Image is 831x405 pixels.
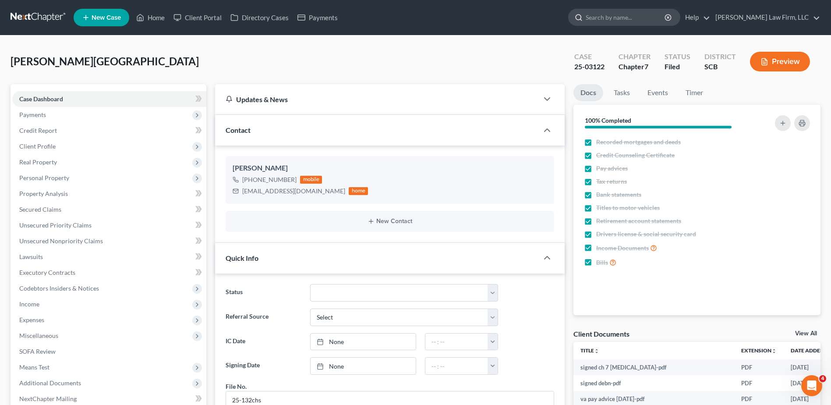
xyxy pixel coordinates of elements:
[596,138,681,146] span: Recorded mortgages and deeds
[12,202,206,217] a: Secured Claims
[19,300,39,308] span: Income
[12,249,206,265] a: Lawsuits
[92,14,121,21] span: New Case
[19,158,57,166] span: Real Property
[12,123,206,139] a: Credit Report
[619,62,651,72] div: Chapter
[132,10,169,25] a: Home
[791,347,830,354] a: Date Added expand_more
[596,177,627,186] span: Tax returns
[586,9,666,25] input: Search by name...
[795,330,817,337] a: View All
[221,357,305,375] label: Signing Date
[596,151,675,160] span: Credit Counseling Certificate
[681,10,710,25] a: Help
[12,186,206,202] a: Property Analysis
[19,206,61,213] span: Secured Claims
[580,347,599,354] a: Titleunfold_more
[19,237,103,245] span: Unsecured Nonpriority Claims
[19,221,92,229] span: Unsecured Priority Claims
[734,359,784,375] td: PDF
[311,334,416,350] a: None
[12,217,206,233] a: Unsecured Priority Claims
[226,382,247,391] div: File No.
[640,84,675,101] a: Events
[226,126,251,134] span: Contact
[596,190,641,199] span: Bank statements
[644,62,648,71] span: 7
[11,55,199,67] span: [PERSON_NAME][GEOGRAPHIC_DATA]
[19,395,77,402] span: NextChapter Mailing
[819,375,826,382] span: 4
[221,309,305,326] label: Referral Source
[574,62,605,72] div: 25-03122
[596,203,660,212] span: Titles to motor vehicles
[665,62,690,72] div: Filed
[12,344,206,359] a: SOFA Review
[300,176,322,184] div: mobile
[711,10,820,25] a: [PERSON_NAME] Law Firm, LLC
[19,363,50,371] span: Means Test
[574,52,605,62] div: Case
[12,233,206,249] a: Unsecured Nonpriority Claims
[242,187,345,195] div: [EMAIL_ADDRESS][DOMAIN_NAME]
[19,316,44,323] span: Expenses
[573,359,734,375] td: signed ch 7 [MEDICAL_DATA]-pdf
[242,175,297,184] div: [PHONE_NUMBER]
[233,218,547,225] button: New Contact
[19,379,81,387] span: Additional Documents
[607,84,637,101] a: Tasks
[19,284,99,292] span: Codebtors Insiders & Notices
[679,84,710,101] a: Timer
[19,95,63,103] span: Case Dashboard
[19,190,68,197] span: Property Analysis
[19,111,46,118] span: Payments
[734,375,784,391] td: PDF
[704,52,736,62] div: District
[801,375,822,396] iframe: Intercom live chat
[425,358,488,374] input: -- : --
[596,258,608,267] span: Bills
[221,333,305,351] label: IC Date
[573,375,734,391] td: signed debn-pdf
[19,332,58,339] span: Miscellaneous
[19,269,75,276] span: Executory Contracts
[19,127,57,134] span: Credit Report
[311,358,416,374] a: None
[596,217,681,225] span: Retirement account statements
[704,62,736,72] div: SCB
[573,329,629,338] div: Client Documents
[226,254,258,262] span: Quick Info
[425,334,488,350] input: -- : --
[226,10,293,25] a: Directory Cases
[19,348,56,355] span: SOFA Review
[596,244,649,252] span: Income Documents
[741,347,777,354] a: Extensionunfold_more
[293,10,342,25] a: Payments
[169,10,226,25] a: Client Portal
[19,174,69,181] span: Personal Property
[19,253,43,260] span: Lawsuits
[221,284,305,302] label: Status
[665,52,690,62] div: Status
[12,91,206,107] a: Case Dashboard
[585,117,631,124] strong: 100% Completed
[619,52,651,62] div: Chapter
[594,348,599,354] i: unfold_more
[349,187,368,195] div: home
[19,142,56,150] span: Client Profile
[226,95,528,104] div: Updates & News
[12,265,206,281] a: Executory Contracts
[233,163,547,174] div: [PERSON_NAME]
[573,84,603,101] a: Docs
[596,230,696,238] span: Drivers license & social security card
[596,164,628,173] span: Pay advices
[771,348,777,354] i: unfold_more
[750,52,810,71] button: Preview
